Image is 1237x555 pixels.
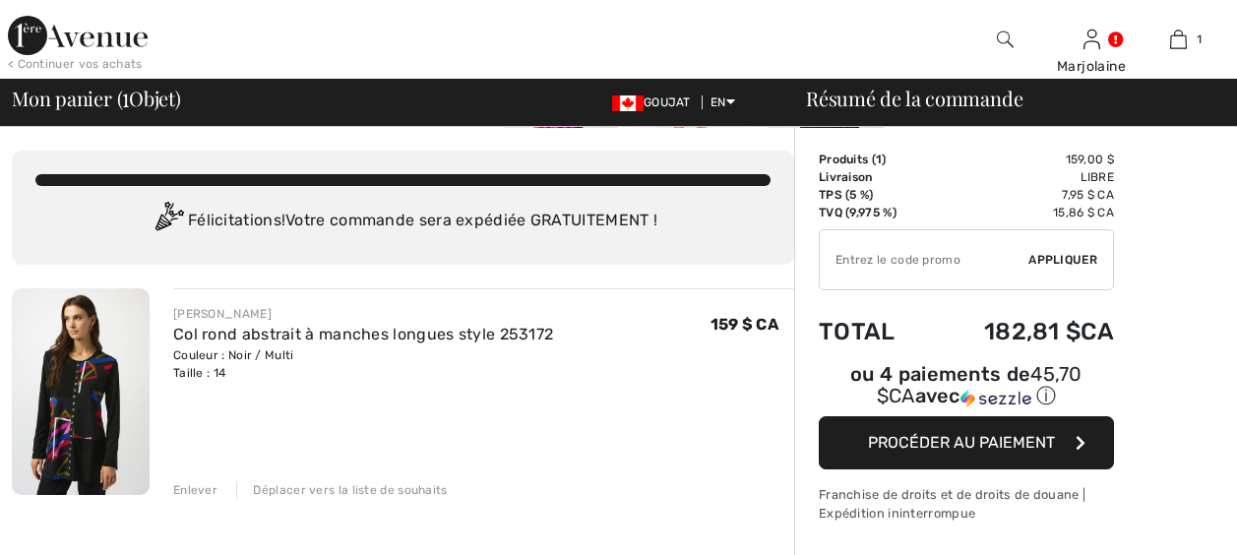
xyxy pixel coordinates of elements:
[1049,56,1134,77] div: Marjolaine
[877,362,1082,407] span: 45,70 $CA
[819,485,1114,523] div: Franchise de droits et de droits de douane | Expédition ininterrompue
[819,168,929,186] td: Livraison
[711,95,726,109] font: EN
[819,151,929,168] td: )
[173,481,217,499] div: Enlever
[819,153,882,166] font: Produits (
[8,16,148,55] img: 1ère Avenue
[929,298,1114,365] td: 182,81 $CA
[819,186,929,204] td: TPS (5 %)
[1083,30,1100,48] a: Sign In
[929,168,1114,186] td: Libre
[819,365,1114,416] div: ou 4 paiements de45,70 $CAavecSezzle Click to learn more about Sezzle
[149,202,188,241] img: Congratulation2.svg
[173,305,553,323] div: [PERSON_NAME]
[782,89,1225,108] div: Résumé de la commande
[188,211,657,229] font: Félicitations! Votre commande sera expédiée GRATUITEMENT !
[711,315,778,334] span: 159 $ CA
[820,230,1028,289] input: Promo code
[12,85,122,111] font: Mon panier (
[929,151,1114,168] td: 159,00 $
[173,348,294,380] font: Couleur : Noir / Multi Taille : 14
[122,84,129,109] span: 1
[612,95,699,109] span: GOUJAT
[1197,31,1202,48] span: 1
[1083,28,1100,51] img: Mes infos
[819,416,1114,469] button: Procéder au paiement
[819,204,929,221] td: TVQ (9,975 %)
[129,85,181,111] font: Objet)
[868,433,1055,452] span: Procéder au paiement
[876,153,882,166] span: 1
[929,204,1114,221] td: 15,86 $ CA
[12,288,150,495] img: Col rond abstrait à manches longues style 253172
[1170,28,1187,51] img: Mon sac
[8,55,143,73] div: < Continuer vos achats
[236,481,447,499] div: Déplacer vers la liste de souhaits
[929,186,1114,204] td: 7,95 $ CA
[960,390,1031,407] img: Sezzle
[612,95,644,111] img: Dollar canadien
[173,325,553,343] a: Col rond abstrait à manches longues style 253172
[997,28,1014,51] img: Rechercher sur le site Web
[1028,251,1097,269] span: Appliquer
[819,298,929,365] td: Total
[850,362,1082,407] font: ou 4 paiements de avec
[1136,28,1220,51] a: 1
